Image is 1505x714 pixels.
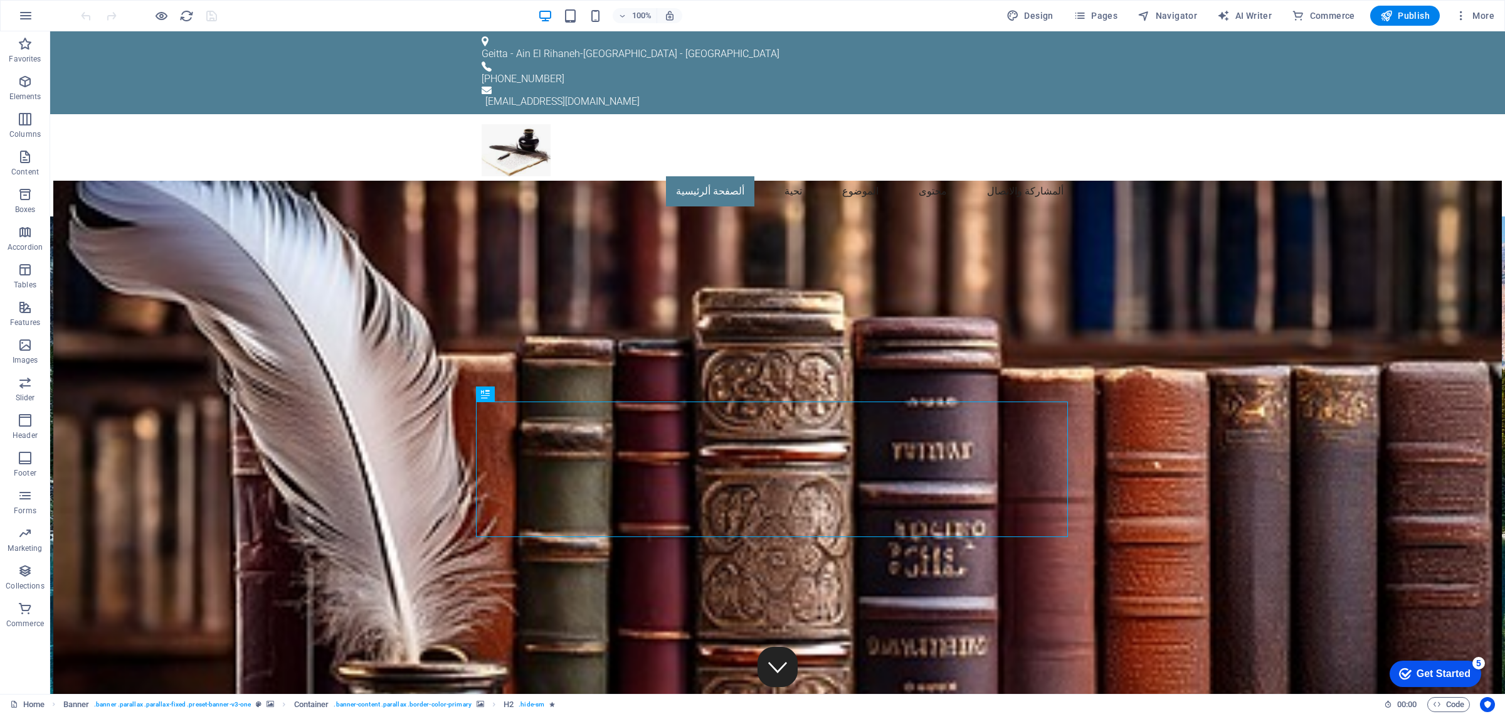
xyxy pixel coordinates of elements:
p: Footer [14,468,36,478]
button: Commerce [1287,6,1360,26]
button: Navigator [1133,6,1202,26]
i: On resize automatically adjust zoom level to fit chosen device. [664,10,675,21]
h6: Session time [1384,697,1417,712]
i: This element contains a background [477,701,484,708]
span: Publish [1380,9,1430,22]
span: . banner-content .parallax .border-color-primary [334,697,471,712]
i: This element is a customizable preset [256,701,261,708]
i: This element contains a background [267,701,274,708]
span: 00 00 [1397,697,1417,712]
p: Accordion [8,242,43,252]
p: Favorites [9,54,41,64]
span: : [1406,700,1408,709]
p: Columns [9,129,41,139]
span: Navigator [1138,9,1197,22]
span: Pages [1074,9,1117,22]
h6: 100% [631,8,652,23]
button: Usercentrics [1480,697,1495,712]
span: Click to select. Double-click to edit [504,697,514,712]
i: Reload page [179,9,194,23]
span: . banner .parallax .parallax-fixed .preset-banner-v3-one [94,697,251,712]
nav: breadcrumb [63,697,556,712]
p: Elements [9,92,41,102]
span: Code [1433,697,1464,712]
span: Click to select. Double-click to edit [63,697,90,712]
div: Design (Ctrl+Alt+Y) [1001,6,1059,26]
p: Boxes [15,205,36,215]
p: Images [13,355,38,365]
span: Design [1006,9,1053,22]
button: 100% [613,8,657,23]
p: Marketing [8,543,42,553]
button: Design [1001,6,1059,26]
button: AI Writer [1212,6,1277,26]
span: AI Writer [1217,9,1272,22]
a: Click to cancel selection. Double-click to open Pages [10,697,45,712]
p: Features [10,317,40,328]
p: Forms [14,506,36,516]
p: Tables [14,280,36,290]
button: Publish [1370,6,1440,26]
span: . hide-sm [519,697,544,712]
div: Get Started 5 items remaining, 0% complete [10,6,102,33]
p: Slider [16,393,35,403]
span: More [1455,9,1494,22]
button: reload [179,8,194,23]
div: 5 [93,3,105,15]
p: Commerce [6,619,44,629]
p: Content [11,167,39,177]
button: Code [1427,697,1470,712]
p: Collections [6,581,44,591]
button: More [1450,6,1499,26]
button: Pages [1069,6,1122,26]
button: Click here to leave preview mode and continue editing [154,8,169,23]
div: Get Started [37,14,91,25]
p: Header [13,430,38,440]
span: Commerce [1292,9,1355,22]
i: Element contains an animation [549,701,555,708]
span: Click to select. Double-click to edit [294,697,329,712]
